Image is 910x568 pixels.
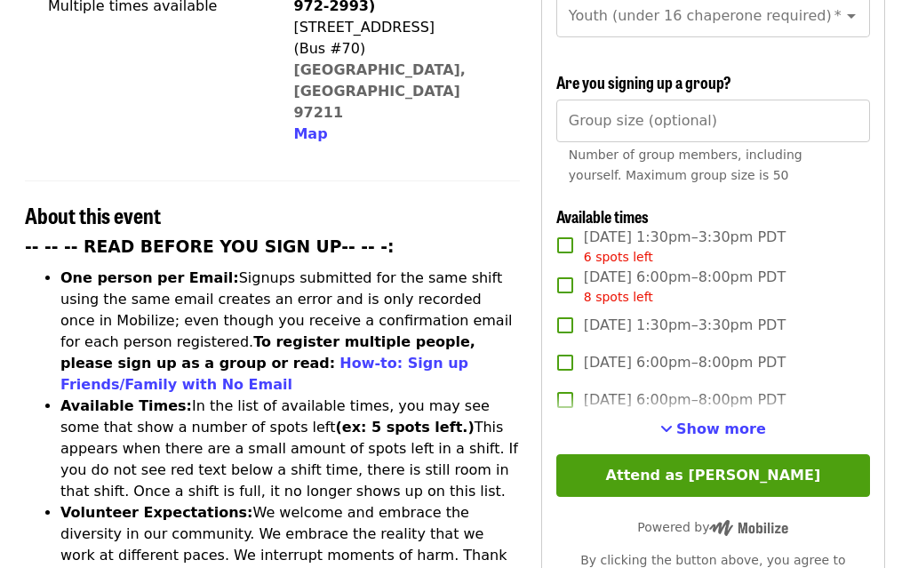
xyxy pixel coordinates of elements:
span: [DATE] 6:00pm–8:00pm PDT [584,352,786,373]
button: Open [839,4,864,28]
img: Powered by Mobilize [709,520,788,536]
a: How-to: Sign up Friends/Family with No Email [60,355,468,393]
span: Show more [676,420,766,437]
strong: To register multiple people, please sign up as a group or read: [60,333,475,372]
strong: -- -- -- READ BEFORE YOU SIGN UP-- -- -: [25,237,395,256]
span: Powered by [637,520,788,534]
button: See more timeslots [660,419,766,440]
button: Attend as [PERSON_NAME] [556,454,870,497]
span: [DATE] 1:30pm–3:30pm PDT [584,227,786,267]
span: [DATE] 1:30pm–3:30pm PDT [584,315,786,336]
strong: Available Times: [60,397,192,414]
span: About this event [25,199,161,230]
button: Map [293,124,327,145]
span: 6 spots left [584,250,653,264]
input: [object Object] [556,100,870,142]
span: [DATE] 6:00pm–8:00pm PDT [584,389,786,411]
span: Map [293,125,327,142]
span: [DATE] 6:00pm–8:00pm PDT [584,267,786,307]
span: Are you signing up a group? [556,70,731,93]
strong: One person per Email: [60,269,239,286]
div: [STREET_ADDRESS] [293,17,505,38]
span: 8 spots left [584,290,653,304]
strong: Volunteer Expectations: [60,504,253,521]
span: Available times [556,204,649,228]
li: In the list of available times, you may see some that show a number of spots left This appears wh... [60,396,520,502]
div: (Bus #70) [293,38,505,60]
strong: (ex: 5 spots left.) [335,419,474,436]
a: [GEOGRAPHIC_DATA], [GEOGRAPHIC_DATA] 97211 [293,61,466,121]
li: Signups submitted for the same shift using the same email creates an error and is only recorded o... [60,268,520,396]
span: Number of group members, including yourself. Maximum group size is 50 [569,148,802,182]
